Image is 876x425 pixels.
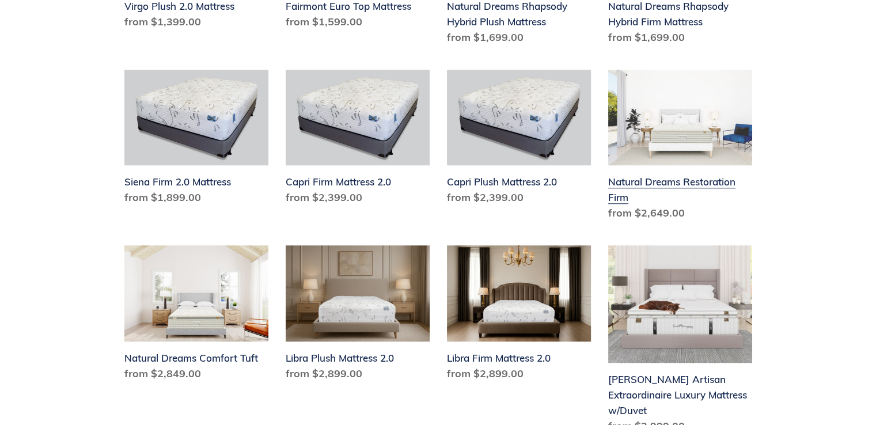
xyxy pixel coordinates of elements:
[447,245,591,386] a: Libra Firm Mattress 2.0
[124,70,268,210] a: Siena Firm 2.0 Mattress
[286,245,430,386] a: Libra Plush Mattress 2.0
[286,70,430,210] a: Capri Firm Mattress 2.0
[124,245,268,386] a: Natural Dreams Comfort Tuft
[608,70,752,226] a: Natural Dreams Restoration Firm
[447,70,591,210] a: Capri Plush Mattress 2.0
